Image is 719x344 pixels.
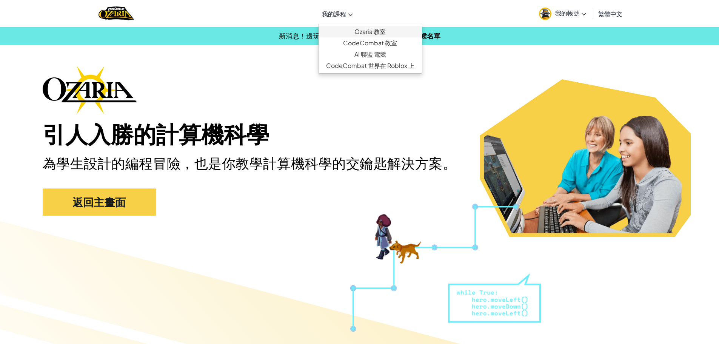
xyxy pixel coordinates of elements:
a: 加入 Beta 等候名單 [382,31,440,40]
span: 繁體中文 [598,10,622,18]
img: avatar [539,8,551,20]
h2: 為學生設計的編程冒險，也是你教學計算機科學的交鑰匙解決方案。 [43,154,468,173]
a: 返回主畫面 [43,188,156,216]
a: 我的課程 [318,3,357,24]
img: Ozaria branding logo [43,66,137,114]
span: 我的帳號 [555,9,586,17]
a: CodeCombat 教室 [319,37,422,49]
a: 繁體中文 [594,3,626,24]
span: 新消息！邊玩 Roblox 邊學編程！ [279,31,379,40]
a: Ozaria 教室 [319,26,422,37]
a: 我的帳號 [535,2,590,25]
a: AI 聯盟 電競 [319,49,422,60]
a: Ozaria by CodeCombat logo [99,6,134,21]
img: Home [99,6,134,21]
span: 我的課程 [322,10,346,18]
h1: 引人入勝的計算機科學 [43,122,677,149]
a: CodeCombat 世界在 Roblox 上 [319,60,422,71]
